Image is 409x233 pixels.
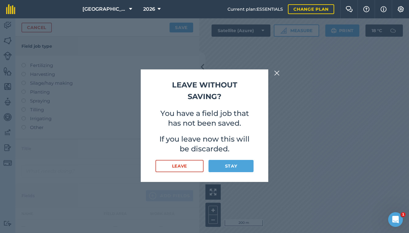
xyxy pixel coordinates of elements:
[6,4,15,14] img: fieldmargin Logo
[388,212,403,227] iframe: Intercom live chat
[155,134,254,154] p: If you leave now this will be discarded.
[143,6,155,13] span: 2026
[227,6,283,13] span: Current plan : ESSENTIALS
[155,109,254,128] p: You have a field job that has not been saved.
[401,212,406,217] span: 1
[397,6,404,12] img: A cog icon
[380,6,387,13] img: svg+xml;base64,PHN2ZyB4bWxucz0iaHR0cDovL3d3dy53My5vcmcvMjAwMC9zdmciIHdpZHRoPSIxNyIgaGVpZ2h0PSIxNy...
[346,6,353,12] img: Two speech bubbles overlapping with the left bubble in the forefront
[208,160,254,172] button: Stay
[82,6,127,13] span: [GEOGRAPHIC_DATA]
[274,69,280,77] img: svg+xml;base64,PHN2ZyB4bWxucz0iaHR0cDovL3d3dy53My5vcmcvMjAwMC9zdmciIHdpZHRoPSIyMiIgaGVpZ2h0PSIzMC...
[155,79,254,103] h2: Leave without saving?
[288,4,334,14] a: Change plan
[155,160,204,172] button: Leave
[363,6,370,12] img: A question mark icon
